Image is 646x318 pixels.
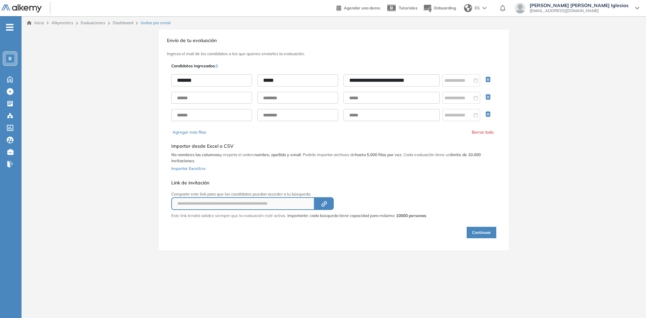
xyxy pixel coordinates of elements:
[396,213,426,218] strong: 10000 personas
[254,152,301,157] b: nombre, apellido y email
[6,27,13,28] i: -
[173,129,206,135] button: Agregar más filas
[171,191,426,197] p: Comparte este link para que los candidatos puedan acceder a tu búsqueda.
[467,227,496,238] button: Continuar
[336,3,380,11] a: Agendar una demo
[51,20,73,25] span: Alkymetrics
[141,20,171,26] span: Invitar por email
[530,3,629,8] span: [PERSON_NAME] [PERSON_NAME] Iglesias
[167,38,501,43] h3: Envío de tu evaluación
[8,56,12,61] span: B
[171,152,496,164] p: y respeta el orden: . Podrás importar archivos de . Cada evaluación tiene un .
[171,164,206,172] button: Importar Excel/csv
[171,143,496,149] h5: Importar desde Excel o CSV
[113,20,133,25] a: Dashboard
[27,20,44,26] a: Inicio
[344,5,380,10] span: Agendar una demo
[464,4,472,12] img: world
[530,8,629,13] span: [EMAIL_ADDRESS][DOMAIN_NAME]
[475,5,480,11] span: ES
[167,51,501,56] h3: Ingresa el mail de los candidatos a los que quieres enviarles la evaluación.
[171,166,206,171] span: Importar Excel/csv
[434,5,456,10] span: Onboarding
[171,180,426,186] h5: Link de invitación
[355,152,401,157] b: hasta 5.000 filas por vez
[399,5,418,10] span: Tutoriales
[1,4,42,13] img: Logo
[423,1,456,15] button: Onboarding
[81,20,105,25] a: Evaluaciones
[171,63,218,69] p: Candidatos ingresados:
[171,152,481,163] b: límite de 10.000 invitaciones
[171,213,286,219] p: Este link tendrá validez siempre que la evaluación esté activa.
[216,63,218,68] span: 1
[287,213,426,219] span: Importante: cada búsqueda tiene capacidad para máximo
[482,7,487,9] img: arrow
[171,152,220,157] b: No nombres las columnas
[472,129,494,135] button: Borrar todo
